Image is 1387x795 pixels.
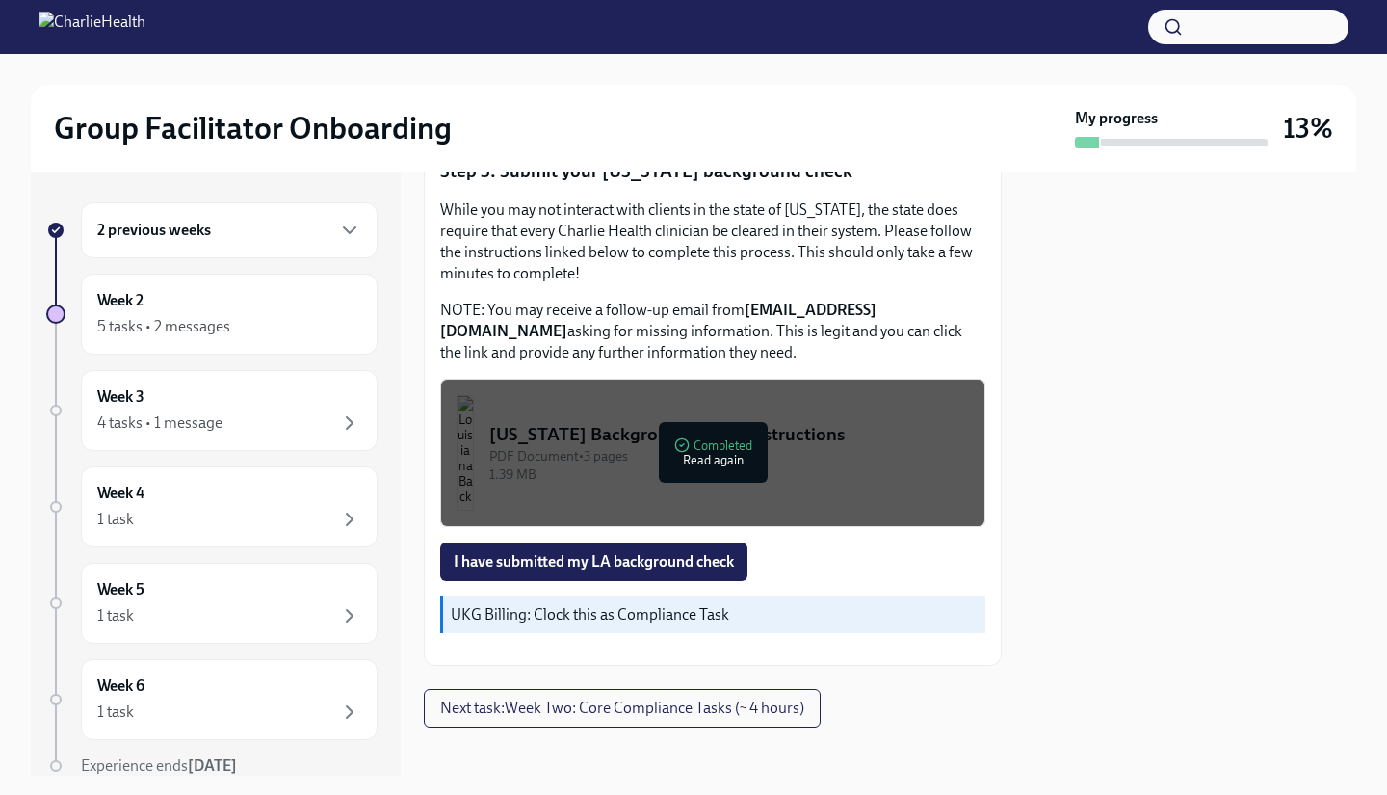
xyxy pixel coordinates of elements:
[454,552,734,571] span: I have submitted my LA background check
[440,300,985,363] p: NOTE: You may receive a follow-up email from asking for missing information. This is legit and yo...
[440,543,747,581] button: I have submitted my LA background check
[440,301,877,340] strong: [EMAIL_ADDRESS][DOMAIN_NAME]
[489,422,969,447] div: [US_STATE] Background Check Instructions
[440,379,985,527] button: [US_STATE] Background Check InstructionsPDF Document•3 pages1.39 MBCompletedRead again
[440,699,804,718] span: Next task : Week Two: Core Compliance Tasks (~ 4 hours)
[46,370,378,451] a: Week 34 tasks • 1 message
[424,689,821,728] button: Next task:Week Two: Core Compliance Tasks (~ 4 hours)
[97,386,144,408] h6: Week 3
[46,659,378,740] a: Week 61 task
[81,202,378,258] div: 2 previous weeks
[440,159,985,184] p: Step 3: Submit your [US_STATE] background check
[46,563,378,644] a: Week 51 task
[97,605,134,626] div: 1 task
[39,12,145,42] img: CharlieHealth
[440,199,985,284] p: While you may not interact with clients in the state of [US_STATE], the state does require that e...
[97,702,134,723] div: 1 task
[97,676,144,697] h6: Week 6
[97,509,134,530] div: 1 task
[1283,111,1333,146] h3: 13%
[1075,108,1158,129] strong: My progress
[97,483,144,504] h6: Week 4
[81,756,237,775] span: Experience ends
[97,290,144,311] h6: Week 2
[489,465,969,484] div: 1.39 MB
[188,756,237,775] strong: [DATE]
[97,316,230,337] div: 5 tasks • 2 messages
[457,395,474,511] img: Louisiana Background Check Instructions
[97,579,144,600] h6: Week 5
[451,604,978,625] p: UKG Billing: Clock this as Compliance Task
[97,412,222,434] div: 4 tasks • 1 message
[97,220,211,241] h6: 2 previous weeks
[489,447,969,465] div: PDF Document • 3 pages
[46,466,378,547] a: Week 41 task
[46,274,378,355] a: Week 25 tasks • 2 messages
[54,109,452,147] h2: Group Facilitator Onboarding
